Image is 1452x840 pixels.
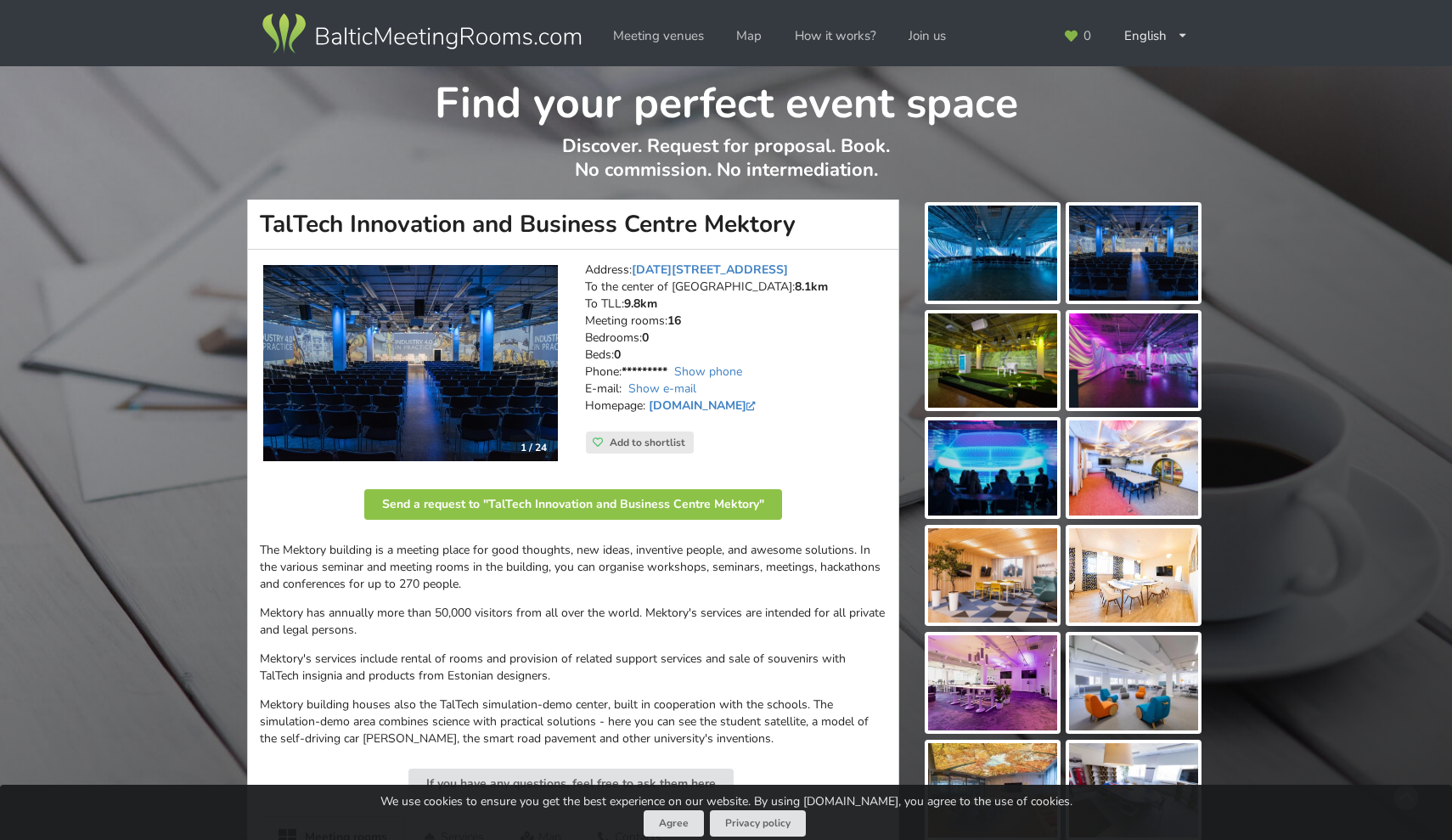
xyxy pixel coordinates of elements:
a: How it works? [783,20,888,53]
img: TalTech Innovation and Business Centre Mektory | Tallinn | Event place - gallery picture [1069,528,1198,623]
a: Conference centre | Tallinn | TalTech Innovation and Business Centre Mektory 1 / 24 [263,265,558,462]
img: TalTech Innovation and Business Centre Mektory | Tallinn | Event place - gallery picture [928,420,1057,516]
img: TalTech Innovation and Business Centre Mektory | Tallinn | Event place - gallery picture [928,743,1057,838]
img: TalTech Innovation and Business Centre Mektory | Tallinn | Event place - gallery picture [1069,420,1198,516]
p: Mektory has annually more than 50,000 visitors from all over the world. Mektory's services are in... [260,605,886,639]
strong: 8.1km [795,279,828,295]
img: TalTech Innovation and Business Centre Mektory | Tallinn | Event place - gallery picture [1069,206,1198,301]
a: Join us [897,20,958,53]
p: Mektory building houses also the TalTech simulation-demo center, built in cooperation with the sc... [260,696,886,747]
a: Show phone [674,364,742,380]
img: TalTech Innovation and Business Centre Mektory | Tallinn | Event place - gallery picture [1069,313,1198,409]
p: Mektory's services include rental of rooms and provision of related support services and sale of ... [260,651,886,685]
h1: Find your perfect event space [248,66,1205,131]
div: 1 / 24 [510,435,557,460]
strong: 9.8km [624,296,657,312]
img: TalTech Innovation and Business Centre Mektory | Tallinn | Event place - gallery picture [1069,743,1198,838]
span: Add to shortlist [610,436,685,449]
img: TalTech Innovation and Business Centre Mektory | Tallinn | Event place - gallery picture [928,206,1057,301]
a: Show e-mail [628,381,696,397]
img: TalTech Innovation and Business Centre Mektory | Tallinn | Event place - gallery picture [1069,635,1198,730]
img: TalTech Innovation and Business Centre Mektory | Tallinn | Event place - gallery picture [928,635,1057,730]
img: Baltic Meeting Rooms [259,10,584,58]
div: English [1112,20,1201,53]
img: TalTech Innovation and Business Centre Mektory | Tallinn | Event place - gallery picture [928,313,1057,409]
a: Map [724,20,774,53]
p: The Mektory building is a meeting place for good thoughts, new ideas, inventive people, and aweso... [260,542,886,593]
button: If you have any questions, feel free to ask them here [408,769,734,799]
button: Agree [644,810,704,837]
h1: TalTech Innovation and Business Centre Mektory [247,200,899,250]
p: Discover. Request for proposal. Book. No commission. No intermediation. [248,134,1205,200]
strong: 0 [642,330,649,346]
img: Conference centre | Tallinn | TalTech Innovation and Business Centre Mektory [263,265,558,462]
a: [DOMAIN_NAME] [649,397,760,414]
address: Address: To the center of [GEOGRAPHIC_DATA]: To TLL: Meeting rooms: Bedrooms: Beds: Phone: E-mail... [585,262,886,431]
a: [DATE][STREET_ADDRESS] [632,262,788,278]
button: Send a request to "TalTech Innovation and Business Centre Mektory" [364,489,782,520]
span: 0 [1083,30,1091,42]
a: Privacy policy [710,810,806,837]
a: Meeting venues [601,20,716,53]
strong: 0 [614,347,621,363]
img: TalTech Innovation and Business Centre Mektory | Tallinn | Event place - gallery picture [928,528,1057,623]
strong: 16 [667,313,681,329]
